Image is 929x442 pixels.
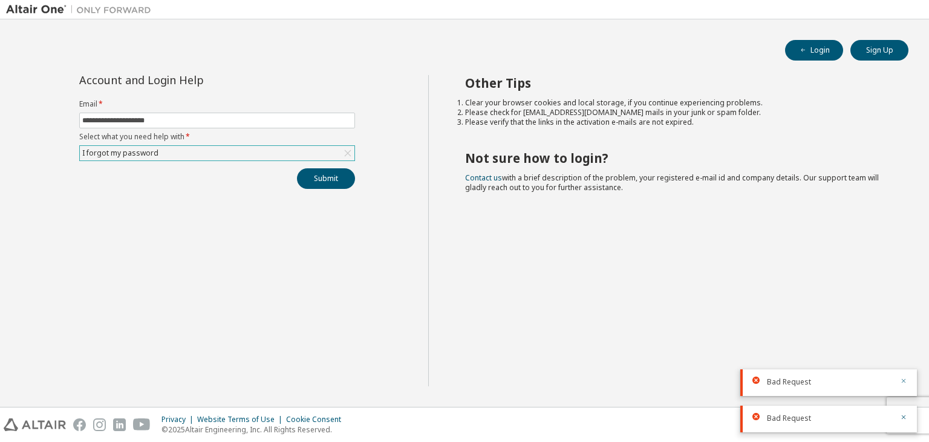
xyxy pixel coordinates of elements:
div: Privacy [161,415,197,424]
label: Select what you need help with [79,132,355,142]
span: Bad Request [767,377,811,387]
button: Sign Up [850,40,908,61]
span: with a brief description of the problem, your registered e-mail id and company details. Our suppo... [465,173,879,193]
div: Cookie Consent [286,415,348,424]
img: youtube.svg [133,418,151,431]
button: Login [785,40,843,61]
div: I forgot my password [80,147,160,160]
img: linkedin.svg [113,418,126,431]
img: instagram.svg [93,418,106,431]
div: Website Terms of Use [197,415,286,424]
li: Please verify that the links in the activation e-mails are not expired. [465,117,887,127]
div: I forgot my password [80,146,354,160]
label: Email [79,99,355,109]
button: Submit [297,168,355,189]
span: Bad Request [767,414,811,423]
img: altair_logo.svg [4,418,66,431]
p: © 2025 Altair Engineering, Inc. All Rights Reserved. [161,424,348,435]
h2: Not sure how to login? [465,150,887,166]
h2: Other Tips [465,75,887,91]
div: Account and Login Help [79,75,300,85]
a: Contact us [465,173,502,183]
li: Clear your browser cookies and local storage, if you continue experiencing problems. [465,98,887,108]
img: Altair One [6,4,157,16]
img: facebook.svg [73,418,86,431]
li: Please check for [EMAIL_ADDRESS][DOMAIN_NAME] mails in your junk or spam folder. [465,108,887,117]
